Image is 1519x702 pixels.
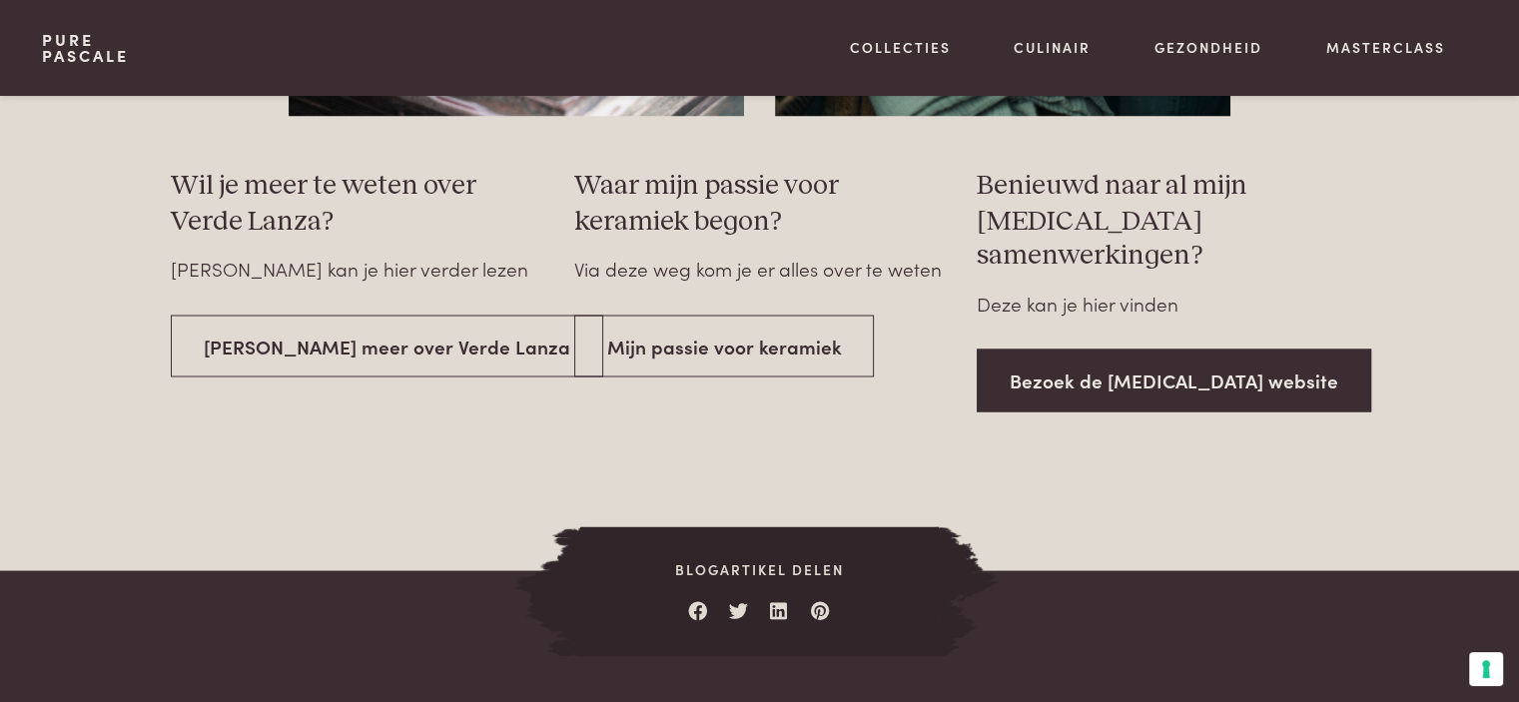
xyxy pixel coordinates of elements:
[850,37,951,58] a: Collecties
[574,315,875,377] a: Mijn passie voor keramiek
[1014,37,1091,58] a: Culinair
[171,315,603,377] a: [PERSON_NAME] meer over Verde Lanza
[1469,652,1503,686] button: Uw voorkeuren voor toestemming voor trackingtechnologieën
[1326,37,1445,58] a: Masterclass
[977,169,1348,273] h3: Benieuwd naar al mijn [MEDICAL_DATA] samenwerkingen?
[977,349,1371,411] a: Bezoek de [MEDICAL_DATA] website
[171,254,528,283] div: [PERSON_NAME] kan je hier verder lezen
[42,32,129,64] a: PurePascale
[574,169,946,238] h3: Waar mijn passie voor keramiek begon?
[1154,37,1262,58] a: Gezondheid
[171,169,542,238] h3: Wil je meer te weten over Verde Lanza?
[574,254,942,283] div: Via deze weg kom je er alles over te weten
[580,558,939,579] span: Blogartikel delen
[977,289,1178,318] div: Deze kan je hier vinden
